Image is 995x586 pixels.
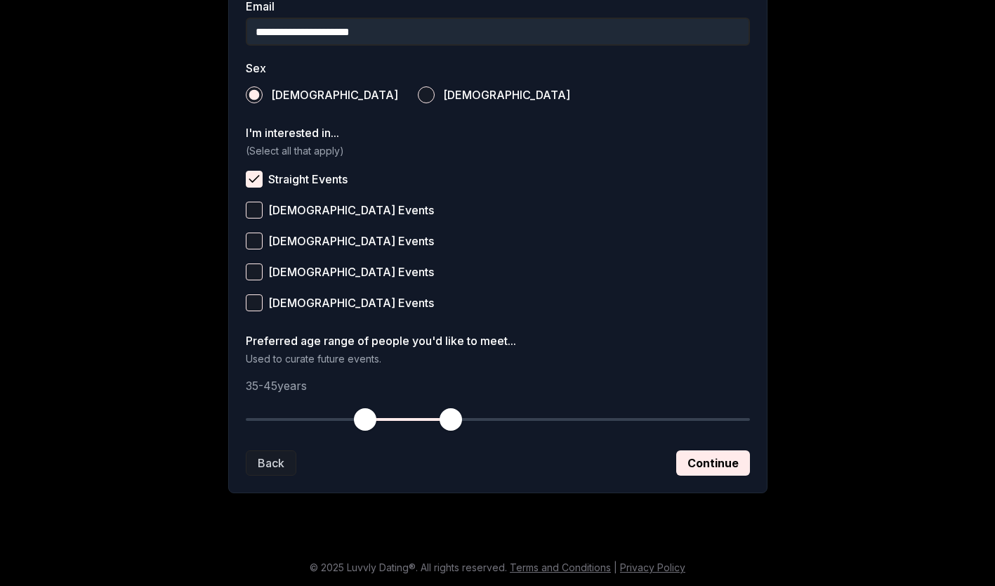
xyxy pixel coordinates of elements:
label: Email [246,1,750,12]
p: 35 - 45 years [246,377,750,394]
button: [DEMOGRAPHIC_DATA] [418,86,435,103]
button: Continue [676,450,750,476]
span: [DEMOGRAPHIC_DATA] Events [268,297,434,308]
label: Sex [246,63,750,74]
span: [DEMOGRAPHIC_DATA] Events [268,266,434,278]
button: Back [246,450,296,476]
span: [DEMOGRAPHIC_DATA] [271,89,398,100]
label: Preferred age range of people you'd like to meet... [246,335,750,346]
button: [DEMOGRAPHIC_DATA] Events [246,233,263,249]
p: Used to curate future events. [246,352,750,366]
span: [DEMOGRAPHIC_DATA] [443,89,570,100]
button: [DEMOGRAPHIC_DATA] Events [246,263,263,280]
a: Privacy Policy [620,561,685,573]
span: [DEMOGRAPHIC_DATA] Events [268,235,434,247]
span: | [614,561,617,573]
button: Straight Events [246,171,263,188]
p: (Select all that apply) [246,144,750,158]
button: [DEMOGRAPHIC_DATA] Events [246,202,263,219]
a: Terms and Conditions [510,561,611,573]
button: [DEMOGRAPHIC_DATA] Events [246,294,263,311]
button: [DEMOGRAPHIC_DATA] [246,86,263,103]
span: [DEMOGRAPHIC_DATA] Events [268,204,434,216]
label: I'm interested in... [246,127,750,138]
span: Straight Events [268,174,348,185]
